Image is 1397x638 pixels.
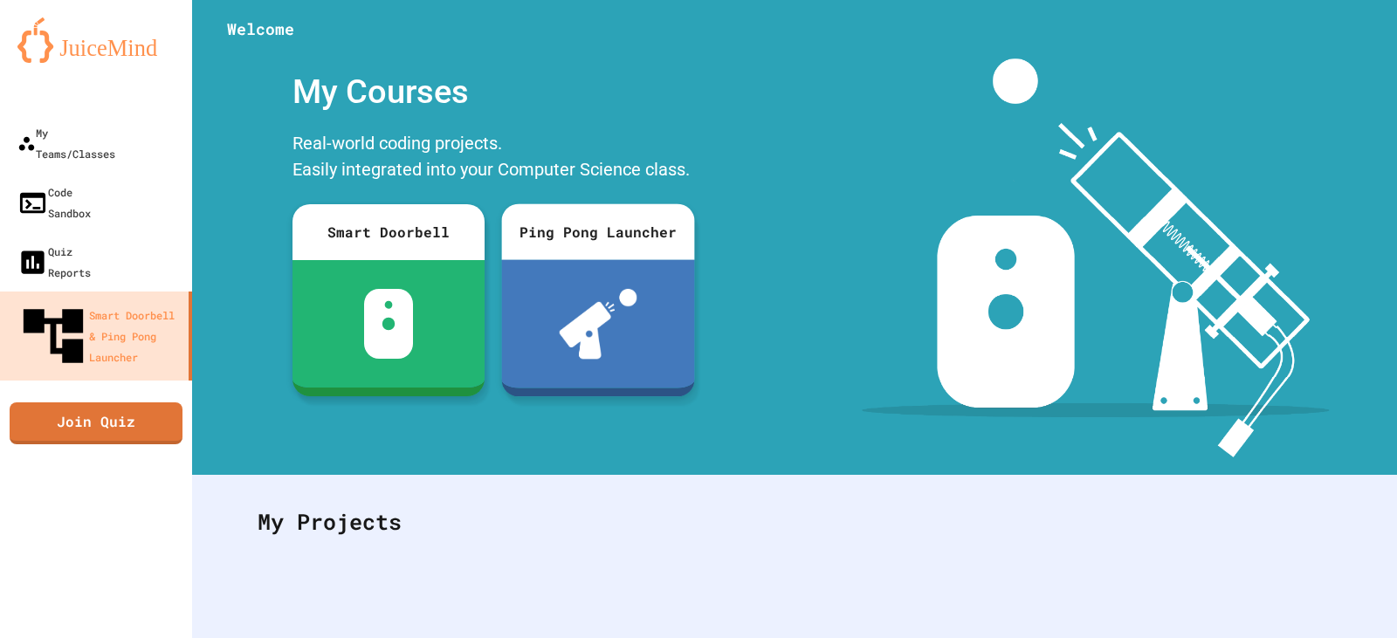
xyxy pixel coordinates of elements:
[862,58,1330,457] img: banner-image-my-projects.png
[10,402,182,444] a: Join Quiz
[284,58,703,126] div: My Courses
[17,241,91,283] div: Quiz Reports
[292,204,485,260] div: Smart Doorbell
[284,126,703,191] div: Real-world coding projects. Easily integrated into your Computer Science class.
[17,182,91,223] div: Code Sandbox
[240,488,1349,556] div: My Projects
[501,203,694,259] div: Ping Pong Launcher
[17,300,182,372] div: Smart Doorbell & Ping Pong Launcher
[17,17,175,63] img: logo-orange.svg
[17,122,115,164] div: My Teams/Classes
[559,289,637,359] img: ppl-with-ball.png
[364,289,414,359] img: sdb-white.svg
